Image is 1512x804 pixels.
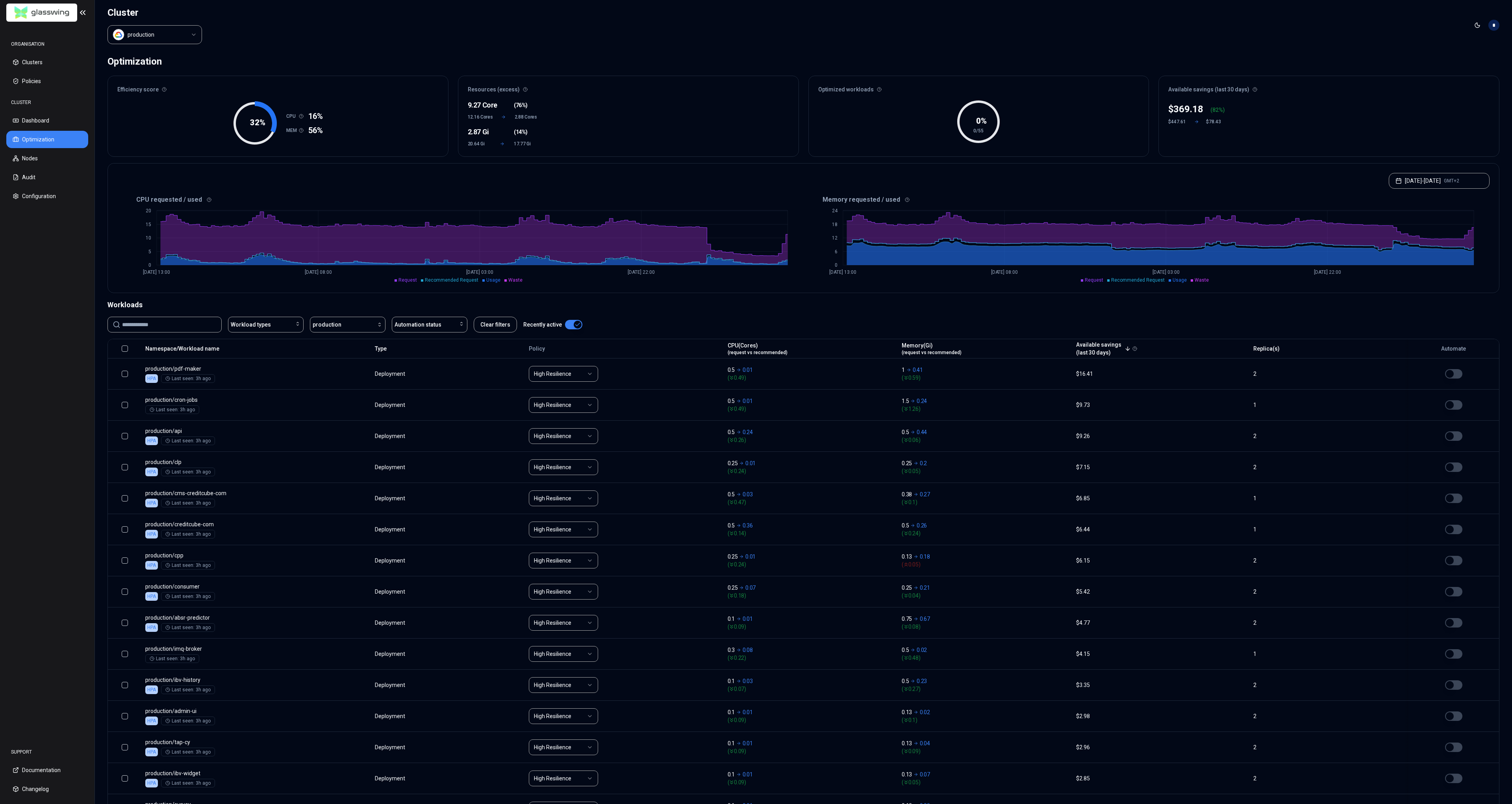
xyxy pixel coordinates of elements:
p: cms-creditcube-com [145,489,296,497]
p: 0.26 [917,522,927,529]
button: Dashboard [6,112,88,129]
button: Audit [6,169,88,186]
div: $7.15 [1076,463,1246,471]
p: 0.25 [728,584,738,592]
div: HPA is enabled on CPU, only memory will be optimised. [145,436,158,445]
div: ORGANISATION [6,36,88,52]
p: 0.04 [920,739,930,747]
p: 0.13 [902,708,912,716]
div: 1 [1253,650,1400,658]
div: Last seen: 3h ago [150,655,195,662]
tspan: 18 [832,222,837,227]
span: 56% [308,125,323,136]
div: HPA is enabled on CPU, only memory will be optimised. [145,374,158,383]
tspan: 12 [832,235,837,241]
button: Nodes [6,150,88,167]
button: Policies [6,72,88,90]
p: 0.01 [743,739,753,747]
button: Replica(s) [1253,341,1280,357]
div: HPA is enabled on CPU, only memory will be optimised. [145,499,158,507]
tspan: [DATE] 08:00 [991,269,1018,275]
p: 0.36 [743,522,753,529]
div: $ [1168,103,1203,115]
div: Last seen: 3h ago [150,407,195,413]
span: (request vs recommended) [902,349,962,356]
p: pdf-maker [145,365,296,373]
div: 2 [1253,774,1400,782]
span: ( 0.05 ) [902,778,1069,786]
p: 0.02 [917,646,927,654]
tspan: 5 [148,249,151,254]
p: 0.13 [902,739,912,747]
span: Usage [1173,277,1187,283]
div: $6.15 [1076,557,1246,564]
div: Memory(Gi) [902,342,962,356]
div: Policy [529,345,721,353]
div: HPA is enabled on CPU, only memory will be optimised. [145,530,158,538]
button: HPA is enabled on CPU, only the other resource will be optimised. [1445,431,1462,441]
p: 0.5 [728,366,735,374]
button: Optimization [6,131,88,148]
span: Request [398,277,417,283]
span: 17.77 Gi [514,141,537,147]
div: Deployment [375,494,406,502]
button: Clear filters [474,317,517,332]
p: 0.23 [917,677,927,685]
button: Clusters [6,54,88,71]
div: $4.77 [1076,619,1246,627]
h1: Cluster [107,6,202,19]
p: 0.2 [920,459,927,467]
p: api [145,427,296,435]
span: ( 0.24 ) [902,529,1069,537]
div: 9.27 Core [468,100,491,111]
div: Optimization [107,54,162,69]
p: 1.5 [902,397,909,405]
div: Last seen: 3h ago [165,438,211,444]
div: SUPPORT [6,744,88,760]
p: 0.01 [745,553,756,561]
tspan: [DATE] 08:00 [305,269,332,275]
span: 16% [308,111,323,122]
div: Last seen: 3h ago [165,624,211,631]
p: ibv-widget [145,769,296,777]
p: 0.13 [902,771,912,778]
span: 12.16 Cores [468,114,493,120]
span: Waste [1195,277,1209,283]
span: ( 0.47 ) [728,498,895,506]
button: HPA is enabled on CPU, only the other resource will be optimised. [1445,680,1462,690]
p: 0.1 [728,771,735,778]
p: 0.07 [920,771,930,778]
div: 2 [1253,743,1400,751]
p: 0.5 [728,428,735,436]
span: ( 0.27 ) [902,685,1069,693]
div: HPA is enabled on CPU, only memory will be optimised. [145,468,158,476]
div: Last seen: 3h ago [165,562,211,568]
div: Deployment [375,743,406,751]
p: 0.75 [902,615,912,623]
div: HPA is enabled on CPU, only memory will be optimised. [145,592,158,601]
span: 20.64 Gi [468,141,491,147]
span: ( 0.59 ) [902,374,1069,382]
button: Memory(Gi)(request vs recommended) [902,341,962,357]
span: ( 0.14 ) [728,529,895,537]
img: GlassWing [11,4,72,22]
button: Changelog [6,780,88,798]
span: ( 0.04 ) [902,592,1069,600]
p: 0.5 [728,397,735,405]
div: Deployment [375,712,406,720]
tspan: [DATE] 13:00 [143,269,170,275]
button: HPA is enabled on CPU, only the other resource will be optimised. [1445,494,1462,503]
div: $2.98 [1076,712,1246,720]
span: Automation status [395,321,441,329]
span: ( 0.1 ) [902,716,1069,724]
p: 0.25 [728,459,738,467]
p: 0.02 [920,708,930,716]
span: ( 0.05 ) [902,561,1069,568]
div: Last seen: 3h ago [165,749,211,755]
p: ibv-history [145,676,296,684]
span: 14% [516,128,526,136]
p: 0.18 [920,553,930,561]
tspan: 20 [146,208,151,214]
p: 0.5 [902,428,909,436]
tspan: [DATE] 03:00 [1152,269,1179,275]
